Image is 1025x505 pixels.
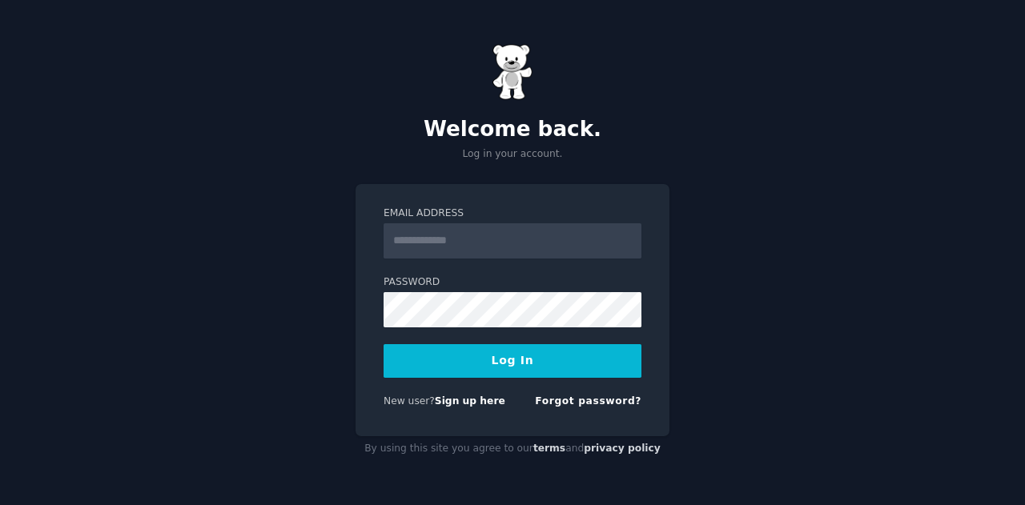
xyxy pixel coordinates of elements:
label: Email Address [384,206,641,221]
a: terms [533,443,565,454]
label: Password [384,275,641,290]
img: Gummy Bear [492,44,533,100]
a: privacy policy [584,443,661,454]
h2: Welcome back. [356,117,669,142]
p: Log in your account. [356,147,669,162]
button: Log In [384,344,641,378]
div: By using this site you agree to our and [356,436,669,462]
a: Sign up here [435,395,505,407]
a: Forgot password? [535,395,641,407]
span: New user? [384,395,435,407]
